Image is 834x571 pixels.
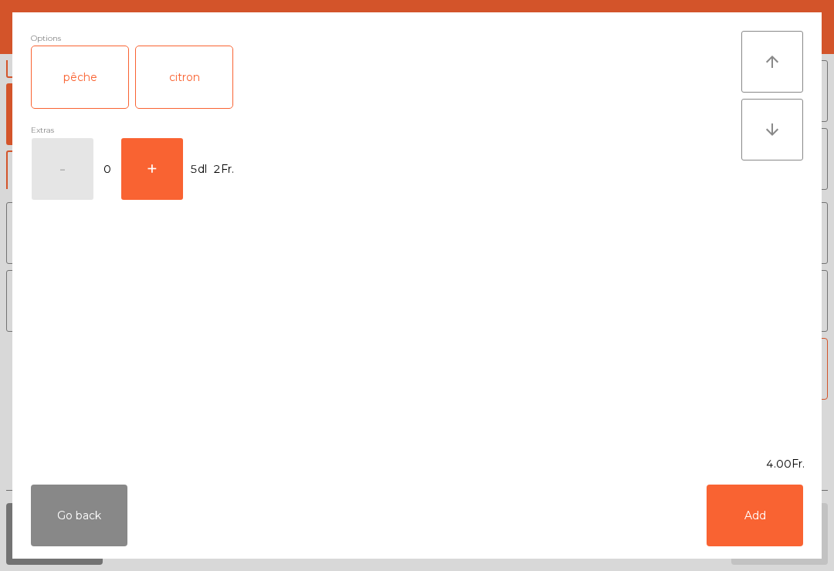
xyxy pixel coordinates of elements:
button: arrow_downward [741,99,803,160]
i: arrow_downward [763,120,781,139]
span: 5dl [190,159,207,180]
span: Options [31,31,61,46]
i: arrow_upward [763,52,781,71]
button: Go back [31,485,127,546]
button: + [121,138,183,200]
span: 2Fr. [213,159,234,180]
div: Extras [31,123,741,137]
span: 0 [95,159,120,180]
div: citron [136,46,232,108]
div: pêche [32,46,128,108]
div: 4.00Fr. [12,456,822,472]
button: Add [707,485,803,546]
button: arrow_upward [741,31,803,93]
